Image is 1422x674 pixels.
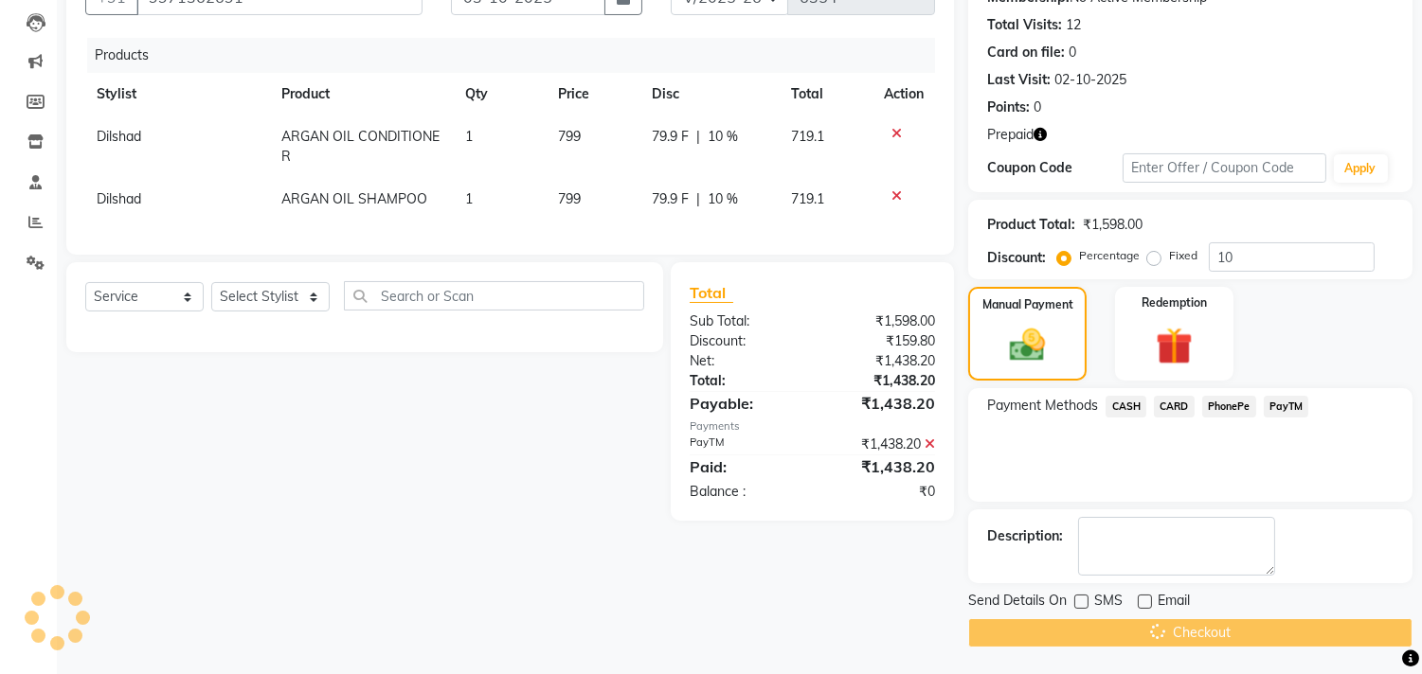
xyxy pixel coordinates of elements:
[97,190,141,207] span: Dilshad
[696,189,700,209] span: |
[675,435,813,454] div: PayTM
[1264,396,1309,417] span: PayTM
[813,482,950,502] div: ₹0
[1123,153,1325,183] input: Enter Offer / Coupon Code
[813,392,950,415] div: ₹1,438.20
[652,189,689,209] span: 79.9 F
[270,73,455,115] th: Product
[675,392,813,415] div: Payable:
[813,435,950,454] div: ₹1,438.20
[1169,247,1197,264] label: Fixed
[455,73,548,115] th: Qty
[558,128,581,145] span: 799
[813,371,950,391] div: ₹1,438.20
[791,190,824,207] span: 719.1
[987,98,1030,117] div: Points:
[987,526,1063,546] div: Description:
[547,73,639,115] th: Price
[97,128,141,145] span: Dilshad
[344,281,644,310] input: Search or Scan
[999,325,1055,365] img: _cash.svg
[708,127,738,147] span: 10 %
[696,127,700,147] span: |
[813,311,950,331] div: ₹1,598.00
[982,296,1073,313] label: Manual Payment
[873,73,935,115] th: Action
[1202,396,1256,417] span: PhonePe
[1079,247,1140,264] label: Percentage
[1094,591,1123,614] span: SMS
[1158,591,1190,614] span: Email
[1066,15,1081,35] div: 12
[1054,70,1126,90] div: 02-10-2025
[780,73,873,115] th: Total
[987,70,1051,90] div: Last Visit:
[1334,154,1388,183] button: Apply
[987,43,1065,62] div: Card on file:
[675,371,813,391] div: Total:
[87,38,949,73] div: Products
[1069,43,1076,62] div: 0
[987,396,1098,416] span: Payment Methods
[690,418,935,435] div: Payments
[281,190,427,207] span: ARGAN OIL SHAMPOO
[281,128,440,165] span: ARGAN OIL CONDITIONER
[1142,294,1207,311] label: Redemption
[675,351,813,371] div: Net:
[987,158,1123,178] div: Coupon Code
[85,73,270,115] th: Stylist
[466,190,474,207] span: 1
[987,15,1062,35] div: Total Visits:
[987,215,1075,235] div: Product Total:
[968,591,1067,614] span: Send Details On
[690,283,733,303] span: Total
[1083,215,1143,235] div: ₹1,598.00
[987,125,1034,145] span: Prepaid
[1034,98,1041,117] div: 0
[675,482,813,502] div: Balance :
[675,331,813,351] div: Discount:
[675,455,813,478] div: Paid:
[466,128,474,145] span: 1
[675,311,813,331] div: Sub Total:
[813,351,950,371] div: ₹1,438.20
[1154,396,1195,417] span: CARD
[791,128,824,145] span: 719.1
[652,127,689,147] span: 79.9 F
[813,331,950,351] div: ₹159.80
[987,248,1046,268] div: Discount:
[1144,323,1204,369] img: _gift.svg
[813,455,950,478] div: ₹1,438.20
[708,189,738,209] span: 10 %
[1106,396,1146,417] span: CASH
[640,73,780,115] th: Disc
[558,190,581,207] span: 799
